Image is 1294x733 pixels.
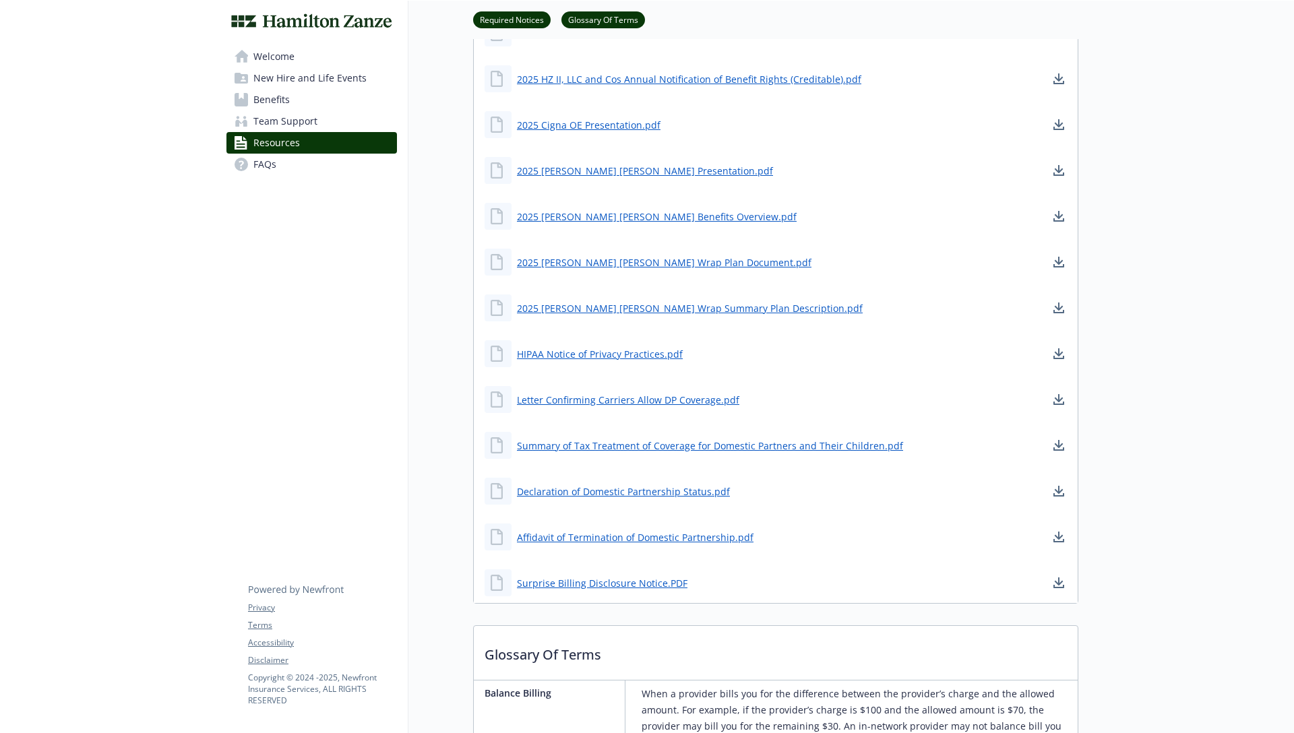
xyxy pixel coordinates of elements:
a: Accessibility [248,637,396,649]
a: download document [1051,346,1067,362]
a: download document [1051,117,1067,133]
a: 2025 [PERSON_NAME] [PERSON_NAME] Wrap Summary Plan Description.pdf [517,301,863,315]
a: Terms [248,619,396,631]
a: download document [1051,575,1067,591]
a: download document [1051,254,1067,270]
p: Glossary Of Terms [474,626,1078,676]
a: download document [1051,483,1067,499]
a: FAQs [226,154,397,175]
span: Team Support [253,110,317,132]
a: Declaration of Domestic Partnership Status.pdf [517,484,730,499]
a: download document [1051,300,1067,316]
a: download document [1051,437,1067,453]
a: Glossary Of Terms [561,13,645,26]
a: Welcome [226,46,397,67]
span: Welcome [253,46,295,67]
a: New Hire and Life Events [226,67,397,89]
a: Affidavit of Termination of Domestic Partnership.pdf [517,530,753,544]
a: download document [1051,208,1067,224]
a: Team Support [226,110,397,132]
a: Summary of Tax Treatment of Coverage for Domestic Partners and Their Children.pdf [517,439,903,453]
a: download document [1051,529,1067,545]
p: Balance Billing [485,686,619,700]
a: Letter Confirming Carriers Allow DP Coverage.pdf [517,393,739,407]
a: 2025 [PERSON_NAME] [PERSON_NAME] Wrap Plan Document.pdf [517,255,811,269]
span: Resources [253,132,300,154]
a: 2025 [PERSON_NAME] [PERSON_NAME] Presentation.pdf [517,164,773,178]
span: New Hire and Life Events [253,67,367,89]
a: HIPAA Notice of Privacy Practices.pdf [517,347,683,361]
a: download document [1051,71,1067,87]
a: Required Notices [473,13,551,26]
a: Benefits [226,89,397,110]
span: Benefits [253,89,290,110]
p: Copyright © 2024 - 2025 , Newfront Insurance Services, ALL RIGHTS RESERVED [248,672,396,706]
a: download document [1051,391,1067,408]
a: Resources [226,132,397,154]
a: Disclaimer [248,654,396,666]
a: 2025 Cigna OE Presentation.pdf [517,118,660,132]
a: download document [1051,162,1067,179]
a: Surprise Billing Disclosure Notice.PDF [517,576,687,590]
a: 2025 [PERSON_NAME] [PERSON_NAME] Benefits Overview.pdf [517,210,797,224]
span: FAQs [253,154,276,175]
a: Privacy [248,602,396,614]
a: 2025 HZ II, LLC and Cos Annual Notification of Benefit Rights (Creditable).pdf [517,72,861,86]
